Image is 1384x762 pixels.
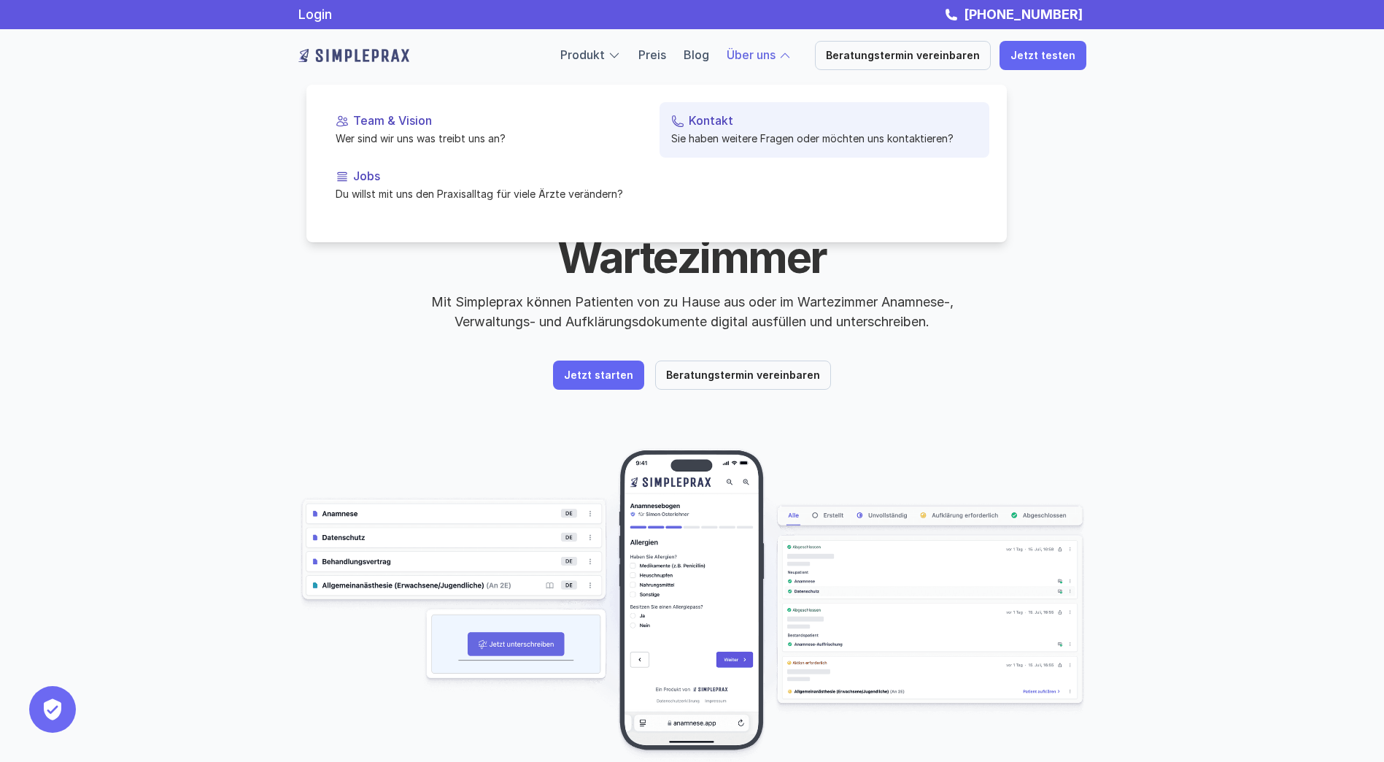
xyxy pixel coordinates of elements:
[655,361,831,390] a: Beratungstermin vereinbaren
[1000,41,1086,70] a: Jetzt testen
[336,131,642,146] p: Wer sind wir uns was treibt uns an?
[671,131,978,146] p: Sie haben weitere Fragen oder möchten uns kontaktieren?
[336,186,642,201] p: Du willst mit uns den Praxisalltag für viele Ärzte verändern?
[689,114,978,128] p: Kontakt
[684,47,709,62] a: Blog
[553,361,644,390] a: Jetzt starten
[727,47,776,62] a: Über uns
[960,7,1086,22] a: [PHONE_NUMBER]
[353,169,642,183] p: Jobs
[666,369,820,382] p: Beratungstermin vereinbaren
[324,158,654,213] a: JobsDu willst mit uns den Praxisalltag für viele Ärzte verändern?
[560,47,605,62] a: Produkt
[298,7,332,22] a: Login
[826,50,980,62] p: Beratungstermin vereinbaren
[638,47,666,62] a: Preis
[1010,50,1075,62] p: Jetzt testen
[564,369,633,382] p: Jetzt starten
[324,102,654,158] a: Team & VisionWer sind wir uns was treibt uns an?
[660,102,989,158] a: KontaktSie haben weitere Fragen oder möchten uns kontaktieren?
[964,7,1083,22] strong: [PHONE_NUMBER]
[419,292,966,331] p: Mit Simpleprax können Patienten von zu Hause aus oder im Wartezimmer Anamnese-, Verwaltungs- und ...
[298,448,1086,762] img: Beispielscreenshots aus der Simpleprax Anwendung
[815,41,991,70] a: Beratungstermin vereinbaren
[353,114,642,128] p: Team & Vision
